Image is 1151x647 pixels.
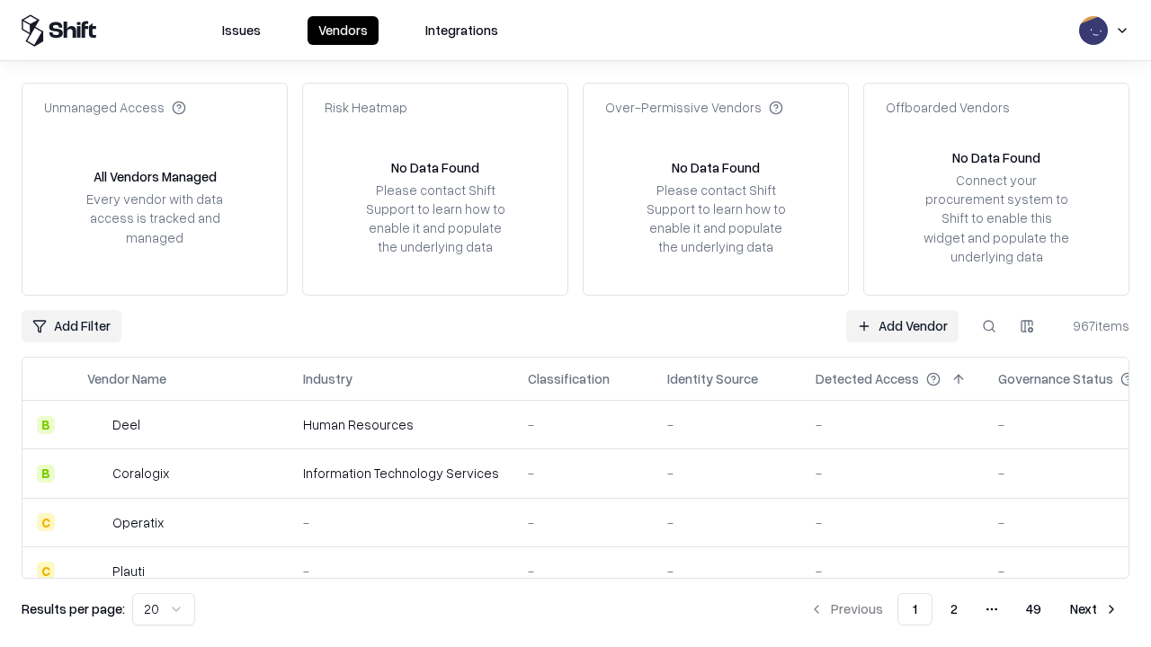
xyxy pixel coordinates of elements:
[528,464,638,483] div: -
[816,562,969,581] div: -
[112,513,164,532] div: Operatix
[22,599,125,618] p: Results per page:
[528,415,638,434] div: -
[87,369,166,388] div: Vendor Name
[1012,593,1056,625] button: 49
[308,16,379,45] button: Vendors
[22,310,121,342] button: Add Filter
[80,190,229,246] div: Every vendor with data access is tracked and managed
[897,593,932,625] button: 1
[391,158,479,177] div: No Data Found
[816,415,969,434] div: -
[528,562,638,581] div: -
[952,148,1040,167] div: No Data Found
[303,562,499,581] div: -
[361,181,510,257] div: Please contact Shift Support to learn how to enable it and populate the underlying data
[303,464,499,483] div: Information Technology Services
[922,171,1071,266] div: Connect your procurement system to Shift to enable this widget and populate the underlying data
[641,181,790,257] div: Please contact Shift Support to learn how to enable it and populate the underlying data
[303,415,499,434] div: Human Resources
[87,416,105,434] img: Deel
[415,16,509,45] button: Integrations
[112,415,140,434] div: Deel
[44,98,186,117] div: Unmanaged Access
[667,415,787,434] div: -
[1057,316,1129,335] div: 967 items
[87,465,105,483] img: Coralogix
[112,562,145,581] div: Plauti
[667,464,787,483] div: -
[325,98,407,117] div: Risk Heatmap
[37,416,55,434] div: B
[211,16,272,45] button: Issues
[936,593,972,625] button: 2
[816,464,969,483] div: -
[528,513,638,532] div: -
[998,369,1113,388] div: Governance Status
[799,593,1129,625] nav: pagination
[846,310,959,342] a: Add Vendor
[672,158,760,177] div: No Data Found
[667,513,787,532] div: -
[886,98,1010,117] div: Offboarded Vendors
[37,562,55,580] div: C
[87,562,105,580] img: Plauti
[37,513,55,531] div: C
[94,167,217,186] div: All Vendors Managed
[303,369,352,388] div: Industry
[37,465,55,483] div: B
[605,98,783,117] div: Over-Permissive Vendors
[816,369,919,388] div: Detected Access
[816,513,969,532] div: -
[87,513,105,531] img: Operatix
[1059,593,1129,625] button: Next
[667,562,787,581] div: -
[667,369,758,388] div: Identity Source
[303,513,499,532] div: -
[112,464,169,483] div: Coralogix
[528,369,610,388] div: Classification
